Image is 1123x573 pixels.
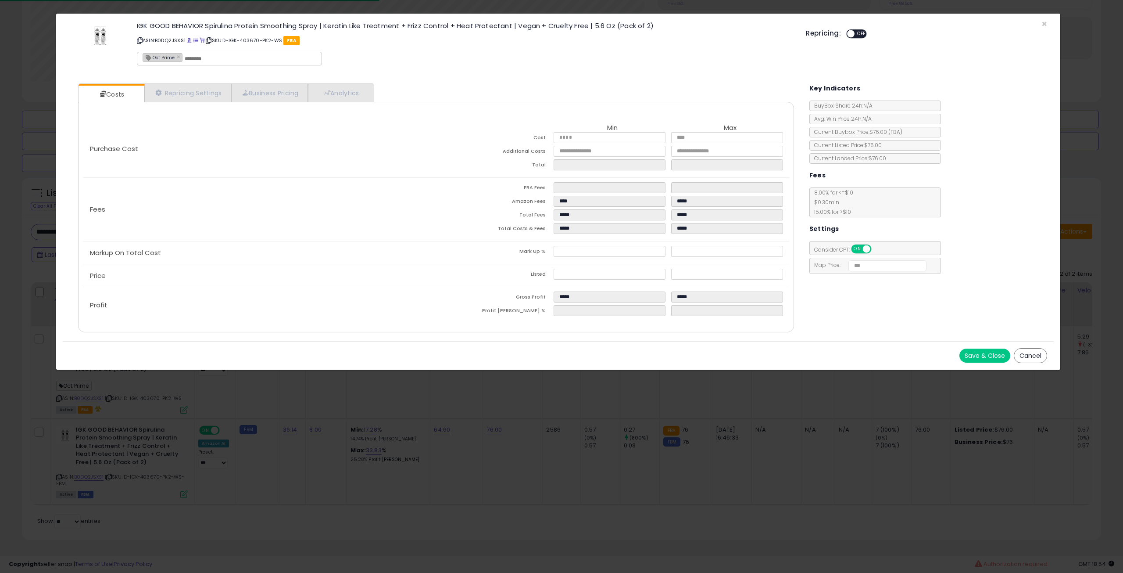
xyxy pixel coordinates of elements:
a: Costs [79,86,143,103]
td: Total [436,159,554,173]
span: × [1041,18,1047,30]
td: Profit [PERSON_NAME] % [436,305,554,319]
button: Cancel [1014,348,1047,363]
a: Business Pricing [231,84,308,102]
a: All offer listings [193,37,198,44]
span: $0.30 min [810,198,839,206]
span: Current Landed Price: $76.00 [810,155,886,162]
p: Purchase Cost [83,145,436,152]
td: Mark Up % [436,246,554,259]
td: Gross Profit [436,292,554,305]
a: Repricing Settings [144,84,231,102]
td: Total Costs & Fees [436,223,554,237]
td: Listed [436,269,554,282]
a: Analytics [308,84,373,102]
p: ASIN: B0DQ2JSXS1 | SKU: D-IGK-403670-PK2-WS [137,33,793,47]
td: Cost [436,132,554,146]
th: Max [671,124,789,132]
a: BuyBox page [187,37,192,44]
h5: Repricing: [806,30,841,37]
h5: Fees [809,170,826,181]
a: × [177,53,182,61]
h5: Key Indicators [809,83,861,94]
span: Consider CPT: [810,246,883,253]
p: Price [83,272,436,279]
h3: IGK GOOD BEHAVIOR Spirulina Protein Smoothing Spray | Keratin Like Treatment + Frizz Control + He... [137,22,793,29]
span: Current Buybox Price: [810,128,902,136]
span: BuyBox Share 24h: N/A [810,102,873,109]
span: FBA [283,36,300,45]
td: FBA Fees [436,182,554,196]
span: $76.00 [869,128,902,136]
span: OFF [870,245,884,253]
td: Amazon Fees [436,196,554,209]
button: Save & Close [959,349,1010,363]
span: ( FBA ) [888,128,902,136]
span: ON [852,245,863,253]
img: 41UYAQvu+NL._SL60_.jpg [87,22,113,49]
a: Your listing only [200,37,204,44]
p: Profit [83,302,436,309]
td: Total Fees [436,209,554,223]
span: Map Price: [810,261,927,269]
span: Current Listed Price: $76.00 [810,141,882,149]
th: Min [554,124,671,132]
span: OFF [855,30,869,38]
span: Oct Prime [143,54,175,61]
h5: Settings [809,223,839,234]
p: Markup On Total Cost [83,249,436,256]
td: Additional Costs [436,146,554,159]
span: Avg. Win Price 24h: N/A [810,115,872,123]
span: 8.00 % for <= $10 [810,189,853,216]
p: Fees [83,206,436,213]
span: 15.00 % for > $10 [810,208,851,216]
